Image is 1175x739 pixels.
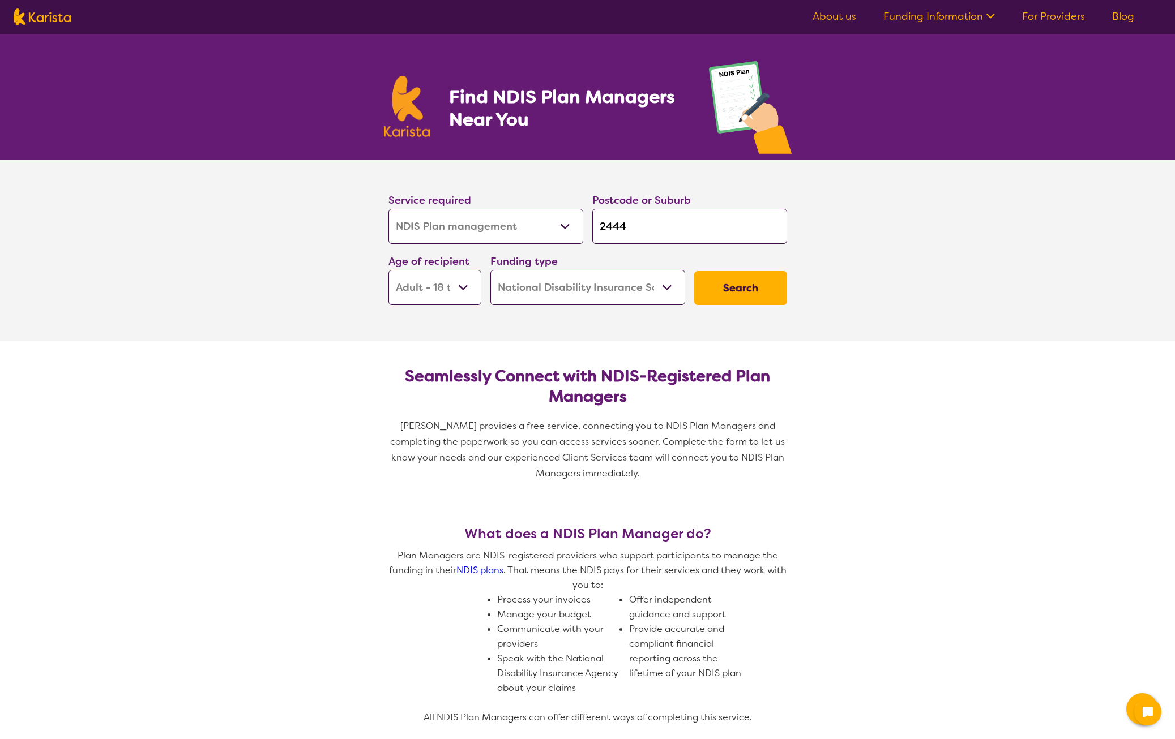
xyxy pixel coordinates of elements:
li: Provide accurate and compliant financial reporting across the lifetime of your NDIS plan [629,622,752,681]
button: Search [694,271,787,305]
a: About us [813,10,856,23]
span: [PERSON_NAME] provides a free service, connecting you to NDIS Plan Managers and completing the pa... [390,420,787,479]
p: All NDIS Plan Managers can offer different ways of completing this service. [384,710,792,725]
li: Manage your budget [497,607,620,622]
input: Type [592,209,787,244]
img: Karista logo [14,8,71,25]
label: Age of recipient [388,255,469,268]
a: Blog [1112,10,1134,23]
a: Funding Information [883,10,995,23]
a: NDIS plans [456,564,503,576]
li: Speak with the National Disability Insurance Agency about your claims [497,651,620,695]
h2: Seamlessly Connect with NDIS-Registered Plan Managers [398,366,778,407]
label: Funding type [490,255,558,268]
label: Service required [388,194,471,207]
label: Postcode or Suburb [592,194,691,207]
a: For Providers [1022,10,1085,23]
li: Communicate with your providers [497,622,620,651]
img: Karista logo [384,76,430,137]
li: Offer independent guidance and support [629,592,752,622]
h1: Find NDIS Plan Managers Near You [449,85,686,131]
img: plan-management [709,61,792,160]
li: Process your invoices [497,592,620,607]
p: Plan Managers are NDIS-registered providers who support participants to manage the funding in the... [384,548,792,592]
button: Channel Menu [1126,693,1158,725]
h3: What does a NDIS Plan Manager do? [384,526,792,542]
